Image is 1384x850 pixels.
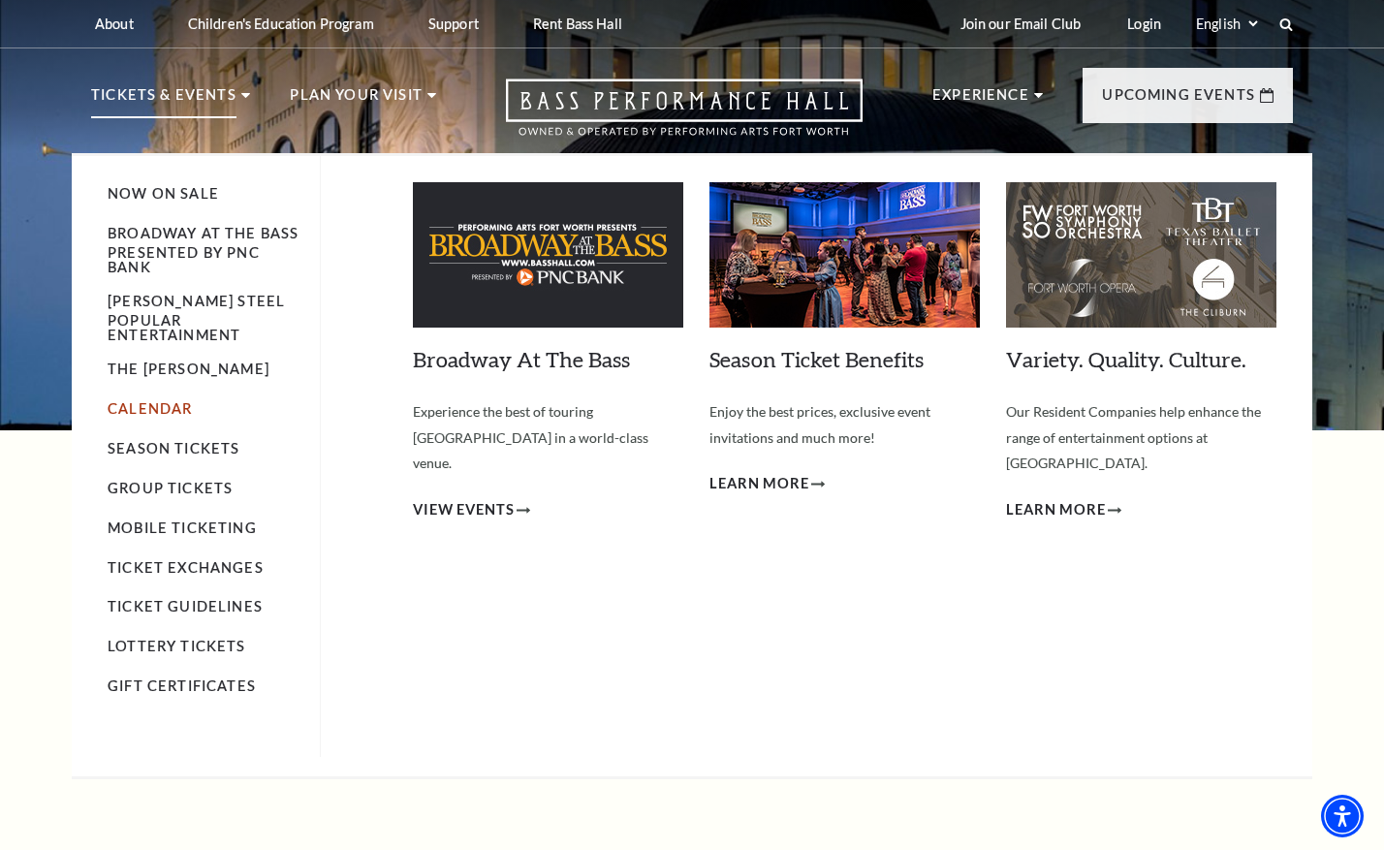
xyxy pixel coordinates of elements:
[108,185,219,202] a: Now On Sale
[188,16,374,32] p: Children's Education Program
[1006,182,1276,328] img: Variety. Quality. Culture.
[108,400,192,417] a: Calendar
[709,399,980,451] p: Enjoy the best prices, exclusive event invitations and much more!
[95,16,134,32] p: About
[709,472,809,496] span: Learn More
[108,638,246,654] a: Lottery Tickets
[108,519,257,536] a: Mobile Ticketing
[413,399,683,477] p: Experience the best of touring [GEOGRAPHIC_DATA] in a world-class venue.
[709,472,825,496] a: Learn More Season Ticket Benefits
[413,182,683,328] img: Broadway At The Bass
[290,83,423,118] p: Plan Your Visit
[108,225,299,274] a: Broadway At The Bass presented by PNC Bank
[413,498,530,522] a: View Events
[1006,498,1106,522] span: Learn More
[108,361,269,377] a: The [PERSON_NAME]
[1006,399,1276,477] p: Our Resident Companies help enhance the range of entertainment options at [GEOGRAPHIC_DATA].
[108,598,263,614] a: Ticket Guidelines
[428,16,479,32] p: Support
[932,83,1029,118] p: Experience
[1321,795,1364,837] div: Accessibility Menu
[108,677,256,694] a: Gift Certificates
[1192,15,1261,33] select: Select:
[413,346,630,372] a: Broadway At The Bass
[533,16,622,32] p: Rent Bass Hall
[709,182,980,328] img: Season Ticket Benefits
[1102,83,1255,118] p: Upcoming Events
[108,480,233,496] a: Group Tickets
[91,83,236,118] p: Tickets & Events
[108,293,285,342] a: [PERSON_NAME] Steel Popular Entertainment
[108,559,264,576] a: Ticket Exchanges
[413,498,515,522] span: View Events
[1006,498,1121,522] a: Learn More Variety. Quality. Culture.
[709,346,924,372] a: Season Ticket Benefits
[436,79,932,153] a: Open this option
[108,440,239,456] a: Season Tickets
[1006,346,1246,372] a: Variety. Quality. Culture.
